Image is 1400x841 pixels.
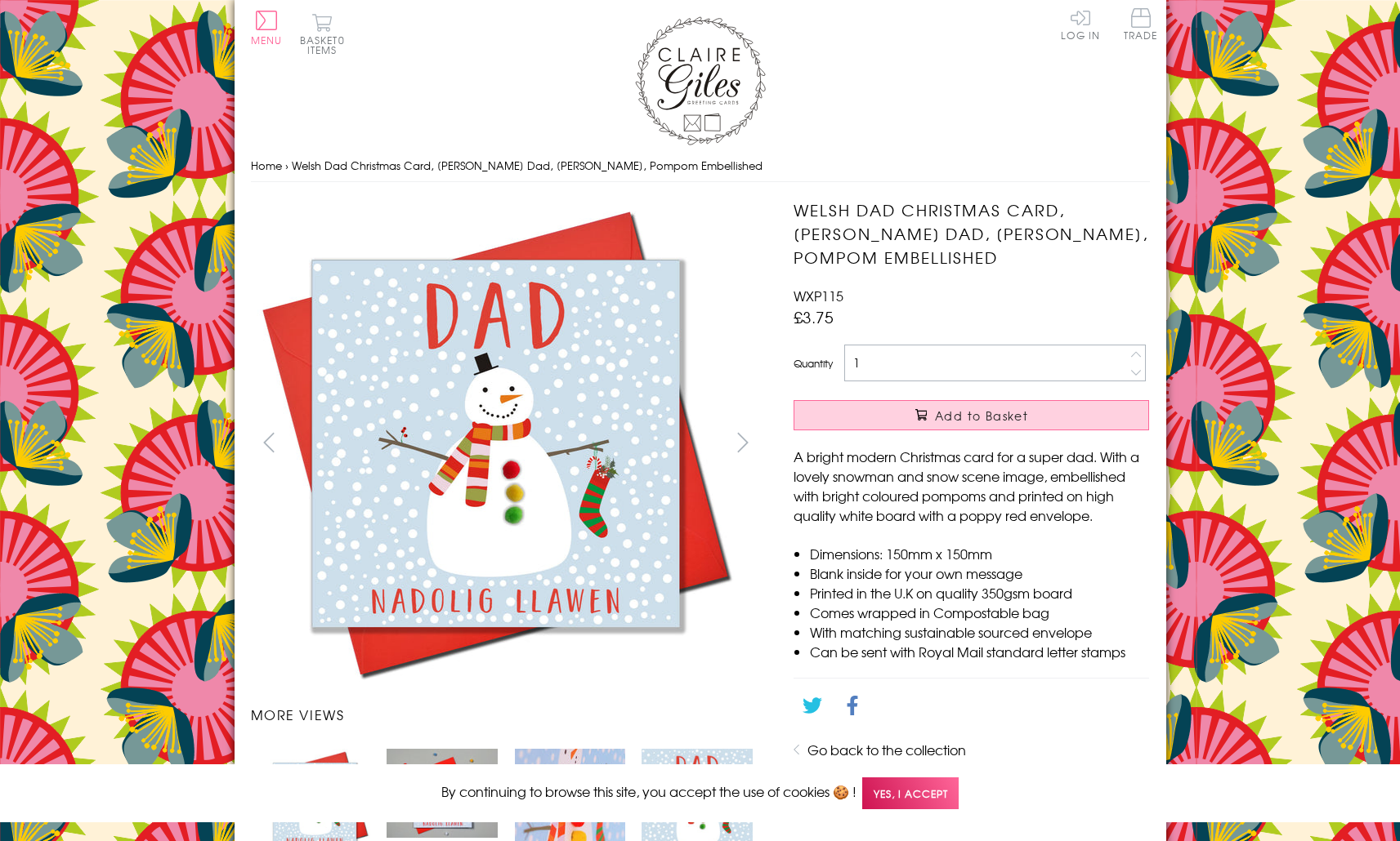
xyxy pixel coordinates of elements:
nav: breadcrumbs [251,149,1150,183]
button: prev [251,424,288,461]
span: Yes, I accept [862,777,959,809]
button: Menu [251,11,283,45]
img: Welsh Dad Christmas Card, Nadolig Llawen Dad, Snowman, Pompom Embellished [761,198,1251,590]
h3: More views [251,705,762,724]
h1: Welsh Dad Christmas Card, [PERSON_NAME] Dad, [PERSON_NAME], Pompom Embellished [794,198,1149,269]
img: Welsh Dad Christmas Card, Nadolig Llawen Dad, Snowman, Pompom Embellished [387,749,498,838]
a: Log In [1061,8,1100,40]
span: Trade [1124,8,1158,40]
span: Welsh Dad Christmas Card, [PERSON_NAME] Dad, [PERSON_NAME], Pompom Embellished [292,158,763,173]
li: Blank inside for your own message [810,563,1149,583]
button: Basket0 items [300,13,345,55]
li: With matching sustainable sourced envelope [810,622,1149,642]
a: Trade [1124,8,1158,43]
span: Menu [251,33,283,47]
a: Go back to the collection [807,740,966,759]
span: › [285,158,288,173]
button: Add to Basket [794,400,1149,430]
li: Can be sent with Royal Mail standard letter stamps [810,642,1149,661]
button: next [724,424,761,461]
a: Home [251,158,282,173]
li: Dimensions: 150mm x 150mm [810,544,1149,563]
p: A bright modern Christmas card for a super dad. With a lovely snowman and snow scene image, embel... [794,447,1149,525]
img: Claire Giles Greetings Cards [635,16,766,145]
li: Comes wrapped in Compostable bag [810,603,1149,622]
label: Quantity [794,356,833,371]
span: £3.75 [794,305,834,328]
span: WXP115 [794,286,843,305]
img: Welsh Dad Christmas Card, Nadolig Llawen Dad, Snowman, Pompom Embellished [250,198,740,688]
span: 0 items [307,33,345,57]
li: Printed in the U.K on quality 350gsm board [810,583,1149,603]
span: Add to Basket [935,407,1028,424]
